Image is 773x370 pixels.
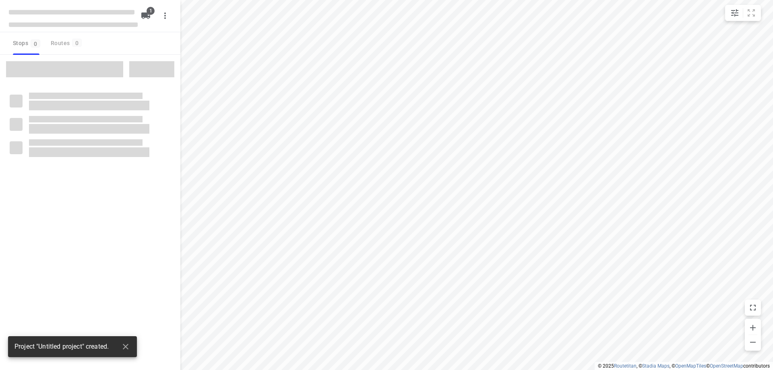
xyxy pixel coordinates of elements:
[710,363,743,369] a: OpenStreetMap
[14,342,109,351] span: Project "Untitled project" created.
[642,363,670,369] a: Stadia Maps
[675,363,706,369] a: OpenMapTiles
[614,363,637,369] a: Routetitan
[725,5,761,21] div: small contained button group
[727,5,743,21] button: Map settings
[598,363,770,369] li: © 2025 , © , © © contributors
